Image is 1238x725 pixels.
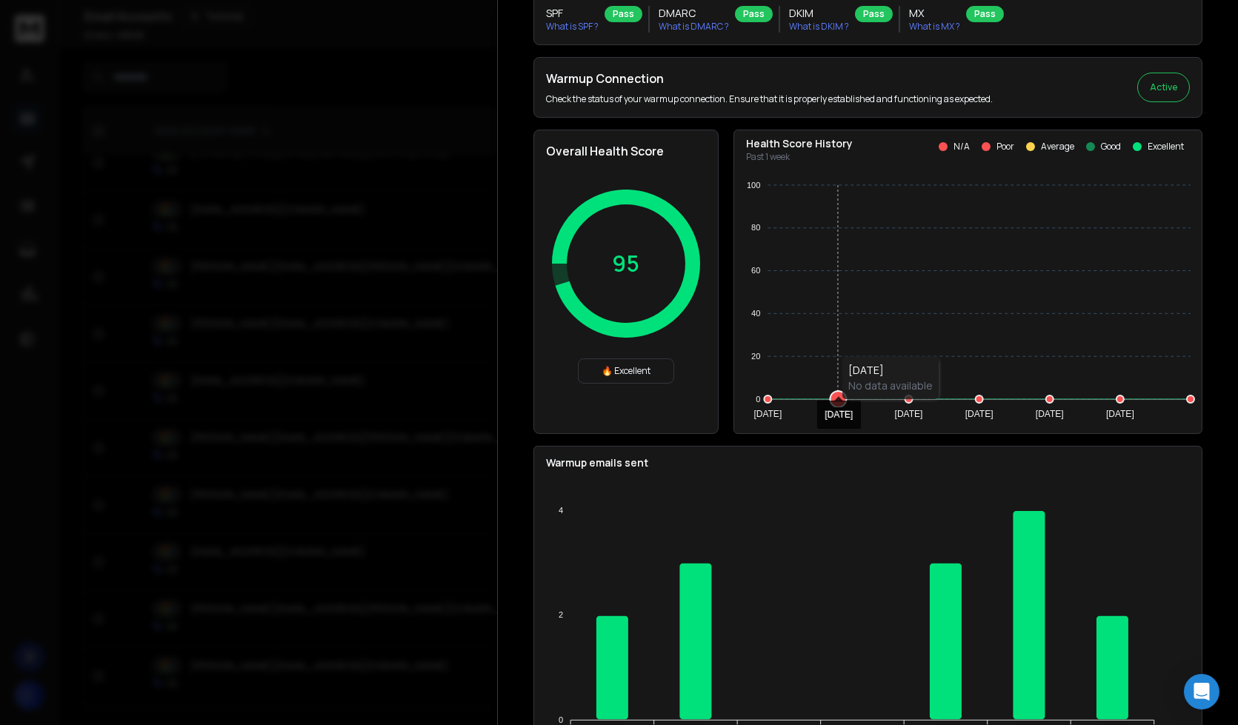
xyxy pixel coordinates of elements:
h2: Warmup Connection [546,70,993,87]
p: What is DKIM ? [789,21,849,33]
p: What is MX ? [909,21,960,33]
tspan: 80 [751,223,760,232]
tspan: [DATE] [825,409,853,419]
p: Warmup emails sent [546,455,1190,470]
div: Pass [855,6,893,22]
tspan: 60 [751,266,760,275]
p: 95 [613,250,640,277]
div: 🔥 Excellent [578,358,674,384]
h3: DKIM [789,6,849,21]
div: Pass [735,6,773,22]
div: Open Intercom Messenger [1184,674,1219,709]
tspan: 0 [559,715,563,724]
p: N/A [954,141,970,153]
h3: MX [909,6,960,21]
p: Excellent [1148,141,1184,153]
tspan: [DATE] [1036,409,1064,419]
p: Health Score History [746,136,853,151]
button: Active [1137,73,1190,102]
p: Past 1 week [746,151,853,163]
p: Poor [996,141,1014,153]
h2: Overall Health Score [546,142,706,160]
tspan: [DATE] [1106,409,1134,419]
tspan: [DATE] [753,409,782,419]
tspan: 40 [751,309,760,318]
tspan: 0 [756,395,760,404]
tspan: 4 [559,506,563,515]
p: What is DMARC ? [659,21,729,33]
p: Check the status of your warmup connection. Ensure that it is properly established and functionin... [546,93,993,105]
p: Good [1101,141,1121,153]
div: Pass [966,6,1004,22]
div: Pass [605,6,642,22]
p: Average [1041,141,1074,153]
tspan: 100 [747,181,760,190]
tspan: [DATE] [965,409,994,419]
tspan: 20 [751,352,760,361]
h3: DMARC [659,6,729,21]
tspan: 2 [559,610,563,619]
h3: SPF [546,6,599,21]
p: What is SPF ? [546,21,599,33]
tspan: [DATE] [895,409,923,419]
